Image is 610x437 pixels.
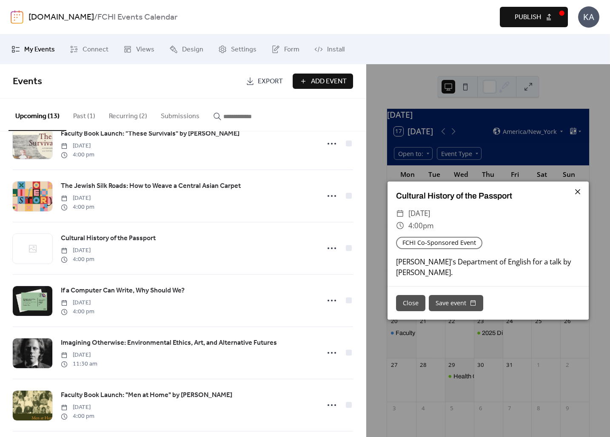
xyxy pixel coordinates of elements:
button: Publish [500,7,568,27]
span: Install [327,45,345,55]
img: logo [11,10,23,24]
button: Upcoming (13) [9,99,66,131]
a: Form [265,38,306,61]
a: My Events [5,38,61,61]
span: 4:00 pm [61,255,94,264]
span: 4:00 pm [61,307,94,316]
span: Views [136,45,154,55]
span: Faculty Book Launch: "Men at Home" by [PERSON_NAME] [61,390,232,400]
a: Connect [63,38,115,61]
a: Install [308,38,351,61]
span: [DATE] [408,207,430,220]
span: [DATE] [61,142,94,150]
span: Events [13,72,42,91]
a: Export [239,74,289,89]
div: ​ [396,207,404,220]
a: Imagining Otherwise: Environmental Ethics, Art, and Alternative Futures [61,338,277,349]
span: 11:30 am [61,360,97,369]
span: Connect [83,45,108,55]
a: Settings [212,38,263,61]
a: Design [163,38,210,61]
button: Submissions [154,99,206,130]
span: 4:00 pm [61,203,94,212]
button: Recurring (2) [102,99,154,130]
span: Form [284,45,299,55]
span: My Events [24,45,55,55]
a: Views [117,38,161,61]
div: [PERSON_NAME]'s Department of English for a talk by [PERSON_NAME]. [388,256,589,278]
a: [DOMAIN_NAME] [29,9,94,26]
span: If a Computer Can Write, Why Should We? [61,286,185,296]
div: Cultural History of the Passport [388,190,589,202]
a: Faculty Book Launch: "Men at Home" by [PERSON_NAME] [61,390,232,401]
span: [DATE] [61,246,94,255]
button: Close [396,295,425,311]
span: Publish [515,12,541,23]
span: Imagining Otherwise: Environmental Ethics, Art, and Alternative Futures [61,338,277,348]
span: 4:00 pm [61,150,94,159]
span: Design [182,45,203,55]
a: If a Computer Can Write, Why Should We? [61,285,185,296]
div: KA [578,6,599,28]
span: [DATE] [61,403,94,412]
span: Settings [231,45,257,55]
a: Faculty Book Launch: "These Survivals" by [PERSON_NAME] [61,128,239,139]
b: / [94,9,97,26]
span: The Jewish Silk Roads: How to Weave a Central Asian Carpet [61,181,241,191]
b: FCHI Events Calendar [97,9,177,26]
a: The Jewish Silk Roads: How to Weave a Central Asian Carpet [61,181,241,192]
span: Export [258,77,283,87]
a: Cultural History of the Passport [61,233,156,244]
span: [DATE] [61,351,97,360]
span: [DATE] [61,194,94,203]
span: 4:00 pm [61,412,94,421]
span: 4:00pm [408,220,434,232]
span: [DATE] [61,298,94,307]
span: Cultural History of the Passport [61,233,156,244]
button: Add Event [293,74,353,89]
button: Past (1) [66,99,102,130]
span: Faculty Book Launch: "These Survivals" by [PERSON_NAME] [61,129,239,139]
div: ​ [396,220,404,232]
span: Add Event [311,77,347,87]
button: Save event [429,295,483,311]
